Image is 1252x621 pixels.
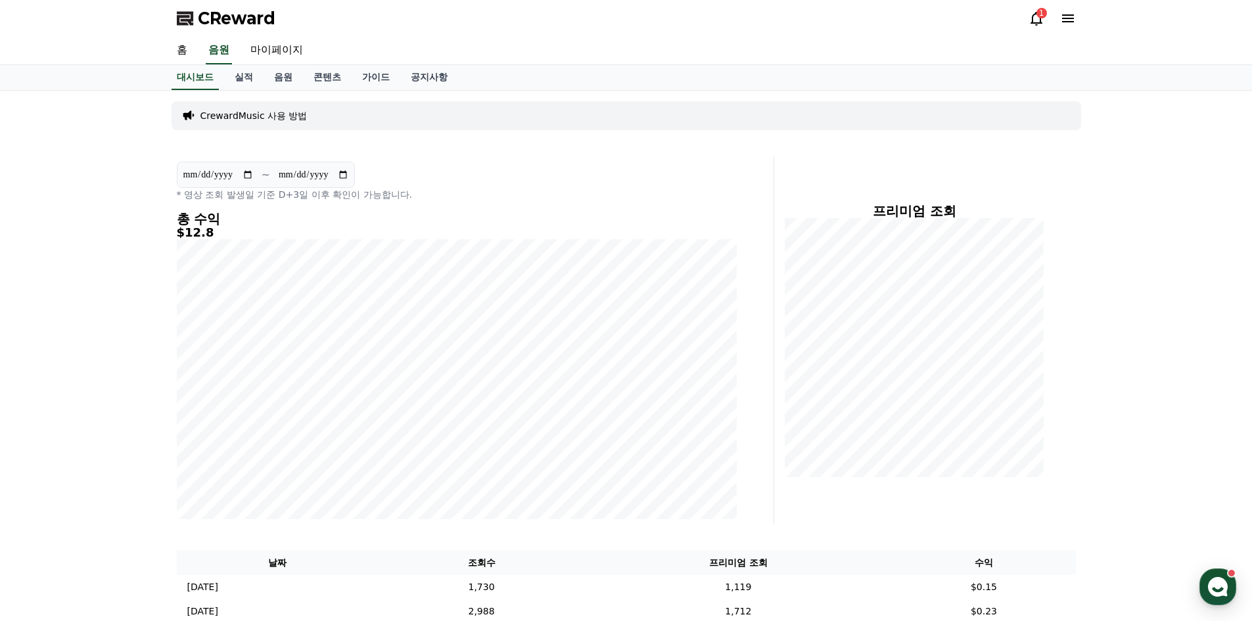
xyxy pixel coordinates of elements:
[379,551,585,575] th: 조회수
[400,65,458,90] a: 공지사항
[224,65,264,90] a: 실적
[166,37,198,64] a: 홈
[240,37,313,64] a: 마이페이지
[1029,11,1044,26] a: 1
[584,575,892,599] td: 1,119
[352,65,400,90] a: 가이드
[303,65,352,90] a: 콘텐츠
[785,204,1044,218] h4: 프리미엄 조회
[177,212,737,226] h4: 총 수익
[379,575,585,599] td: 1,730
[187,605,218,618] p: [DATE]
[200,109,308,122] a: CrewardMusic 사용 방법
[172,65,219,90] a: 대시보드
[262,167,270,183] p: ~
[187,580,218,594] p: [DATE]
[892,551,1075,575] th: 수익
[177,226,737,239] h5: $12.8
[177,8,275,29] a: CReward
[198,8,275,29] span: CReward
[892,575,1075,599] td: $0.15
[1036,8,1047,18] div: 1
[264,65,303,90] a: 음원
[206,37,232,64] a: 음원
[584,551,892,575] th: 프리미엄 조회
[177,551,379,575] th: 날짜
[177,188,737,201] p: * 영상 조회 발생일 기준 D+3일 이후 확인이 가능합니다.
